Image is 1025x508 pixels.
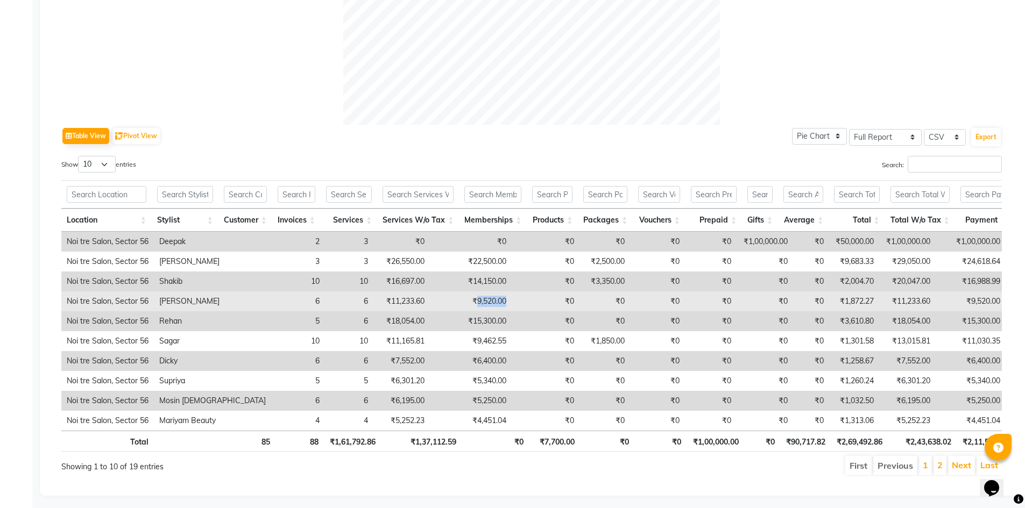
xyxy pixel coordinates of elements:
[793,391,829,411] td: ₹0
[630,331,685,351] td: ₹0
[630,371,685,391] td: ₹0
[630,351,685,371] td: ₹0
[224,186,267,203] input: Search Customer
[532,186,572,203] input: Search Products
[271,291,325,311] td: 6
[579,271,630,291] td: ₹3,350.00
[630,411,685,431] td: ₹0
[793,331,829,351] td: ₹0
[512,271,579,291] td: ₹0
[373,271,430,291] td: ₹16,697.00
[154,252,271,271] td: [PERSON_NAME]
[381,431,462,452] th: ₹1,37,112.59
[936,252,1006,271] td: ₹24,618.64
[325,291,373,311] td: 6
[630,271,685,291] td: ₹0
[685,351,737,371] td: ₹0
[882,156,1002,173] label: Search:
[744,431,780,452] th: ₹0
[115,132,123,140] img: pivot.png
[62,128,109,144] button: Table View
[271,232,325,252] td: 2
[737,351,793,371] td: ₹0
[793,351,829,371] td: ₹0
[829,371,879,391] td: ₹1,260.24
[154,271,271,291] td: Shakib
[373,311,430,331] td: ₹18,054.00
[687,431,744,452] th: ₹1,00,000.00
[512,252,579,271] td: ₹0
[957,431,1014,452] th: ₹2,11,566.66
[430,411,512,431] td: ₹4,451.04
[272,209,321,232] th: Invoices: activate to sort column ascending
[923,460,928,470] a: 1
[579,291,630,311] td: ₹0
[579,252,630,271] td: ₹2,500.00
[638,186,680,203] input: Search Vouchers
[512,411,579,431] td: ₹0
[61,431,154,452] th: Total
[879,291,936,311] td: ₹11,233.60
[936,271,1006,291] td: ₹16,988.99
[829,311,879,331] td: ₹3,610.80
[271,391,325,411] td: 6
[512,311,579,331] td: ₹0
[430,391,512,411] td: ₹5,250.00
[222,431,275,452] th: 85
[271,371,325,391] td: 5
[685,331,737,351] td: ₹0
[829,331,879,351] td: ₹1,301.58
[685,391,737,411] td: ₹0
[685,311,737,331] td: ₹0
[685,371,737,391] td: ₹0
[634,431,687,452] th: ₹0
[936,371,1006,391] td: ₹5,340.00
[879,391,936,411] td: ₹6,195.00
[578,209,633,232] th: Packages: activate to sort column ascending
[829,209,885,232] th: Total: activate to sort column ascending
[960,186,1007,203] input: Search Payment
[888,431,957,452] th: ₹2,43,638.02
[152,209,218,232] th: Stylist: activate to sort column ascending
[742,209,778,232] th: Gifts: activate to sort column ascending
[275,431,324,452] th: 88
[630,252,685,271] td: ₹0
[430,271,512,291] td: ₹14,150.00
[154,311,271,331] td: Rehan
[879,232,936,252] td: ₹1,00,000.00
[430,331,512,351] td: ₹9,462.55
[879,351,936,371] td: ₹7,552.00
[685,252,737,271] td: ₹0
[737,271,793,291] td: ₹0
[579,391,630,411] td: ₹0
[885,209,955,232] th: Total W/o Tax: activate to sort column ascending
[829,232,879,252] td: ₹50,000.00
[737,371,793,391] td: ₹0
[937,460,943,470] a: 2
[430,311,512,331] td: ₹15,300.00
[980,460,998,470] a: Last
[685,209,742,232] th: Prepaid: activate to sort column ascending
[325,411,373,431] td: 4
[61,232,154,252] td: Noi tre Salon, Sector 56
[737,411,793,431] td: ₹0
[936,411,1006,431] td: ₹4,451.04
[579,232,630,252] td: ₹0
[325,331,373,351] td: 10
[780,431,831,452] th: ₹90,717.82
[78,156,116,173] select: Showentries
[218,209,272,232] th: Customer: activate to sort column ascending
[879,311,936,331] td: ₹18,054.00
[61,291,154,311] td: Noi tre Salon, Sector 56
[154,232,271,252] td: Deepak
[271,351,325,371] td: 6
[325,391,373,411] td: 6
[829,351,879,371] td: ₹1,258.67
[971,128,1001,146] button: Export
[373,371,430,391] td: ₹6,301.20
[685,411,737,431] td: ₹0
[685,291,737,311] td: ₹0
[936,291,1006,311] td: ₹9,520.00
[685,232,737,252] td: ₹0
[579,351,630,371] td: ₹0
